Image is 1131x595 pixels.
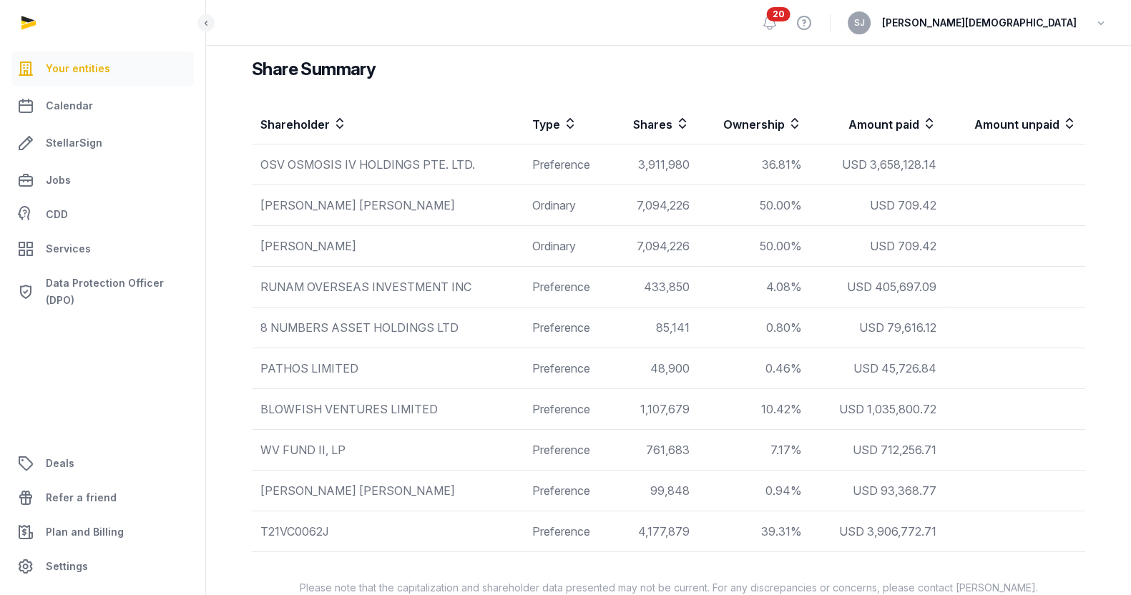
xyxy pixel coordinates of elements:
span: USD 709.42 [870,239,936,253]
th: Shares [612,104,698,144]
th: Amount unpaid [945,104,1085,144]
td: 36.81% [698,144,811,185]
span: Services [46,240,91,257]
td: 0.94% [698,471,811,511]
td: 0.80% [698,308,811,348]
span: Data Protection Officer (DPO) [46,275,188,309]
div: [PERSON_NAME] [PERSON_NAME] [260,197,515,214]
span: [PERSON_NAME][DEMOGRAPHIC_DATA] [882,14,1077,31]
td: 7,094,226 [612,185,698,226]
span: StellarSign [46,134,102,152]
a: Services [11,232,194,266]
td: 39.31% [698,511,811,552]
span: Your entities [46,60,110,77]
td: Preference [524,308,612,348]
button: SJ [848,11,871,34]
span: CDD [46,206,68,223]
td: 1,107,679 [612,389,698,430]
div: [PERSON_NAME] [260,237,515,255]
a: StellarSign [11,126,194,160]
span: USD 1,035,800.72 [839,402,936,416]
h3: Share Summary [252,58,1085,81]
td: 7,094,226 [612,226,698,267]
td: 99,848 [612,471,698,511]
div: BLOWFISH VENTURES LIMITED [260,400,515,418]
td: 4,177,879 [612,511,698,552]
td: 4.08% [698,267,811,308]
td: 0.46% [698,348,811,389]
td: Preference [524,511,612,552]
span: USD 3,658,128.14 [842,157,936,172]
span: Calendar [46,97,93,114]
a: CDD [11,200,194,229]
td: 50.00% [698,185,811,226]
a: Data Protection Officer (DPO) [11,269,194,315]
p: Please note that the capitalization and shareholder data presented may not be current. For any di... [229,581,1108,595]
td: 48,900 [612,348,698,389]
td: Ordinary [524,226,612,267]
div: [PERSON_NAME] [PERSON_NAME] [260,482,515,499]
th: Shareholder [252,104,524,144]
iframe: Chat Widget [874,430,1131,595]
span: Plan and Billing [46,523,124,541]
td: 50.00% [698,226,811,267]
th: Amount paid [811,104,945,144]
td: 433,850 [612,267,698,308]
td: Ordinary [524,185,612,226]
td: 7.17% [698,430,811,471]
a: Deals [11,446,194,481]
td: Preference [524,144,612,185]
span: USD 3,906,772.71 [839,524,936,539]
span: SJ [854,19,865,27]
span: 20 [767,7,790,21]
span: Deals [46,455,74,472]
span: USD 405,697.09 [847,280,936,294]
td: Preference [524,267,612,308]
a: Settings [11,549,194,584]
span: Jobs [46,172,71,189]
span: USD 79,616.12 [859,320,936,335]
div: 8 NUMBERS ASSET HOLDINGS LTD [260,319,515,336]
span: USD 712,256.71 [853,443,936,457]
span: Refer a friend [46,489,117,506]
span: USD 93,368.77 [853,483,936,498]
th: Type [524,104,612,144]
td: 10.42% [698,389,811,430]
td: 85,141 [612,308,698,348]
th: Ownership [698,104,811,144]
div: PATHOS LIMITED [260,360,515,377]
a: Plan and Billing [11,515,194,549]
td: 761,683 [612,430,698,471]
span: USD 709.42 [870,198,936,212]
td: Preference [524,389,612,430]
a: Calendar [11,89,194,123]
div: WV FUND II, LP [260,441,515,458]
a: Jobs [11,163,194,197]
div: OSV OSMOSIS IV HOLDINGS PTE. LTD. [260,156,515,173]
td: Preference [524,430,612,471]
td: Preference [524,471,612,511]
a: Refer a friend [11,481,194,515]
td: Preference [524,348,612,389]
span: Settings [46,558,88,575]
span: USD 45,726.84 [853,361,936,375]
a: Your entities [11,51,194,86]
div: RUNAM OVERSEAS INVESTMENT INC [260,278,515,295]
div: T21VC0062J [260,523,515,540]
td: 3,911,980 [612,144,698,185]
